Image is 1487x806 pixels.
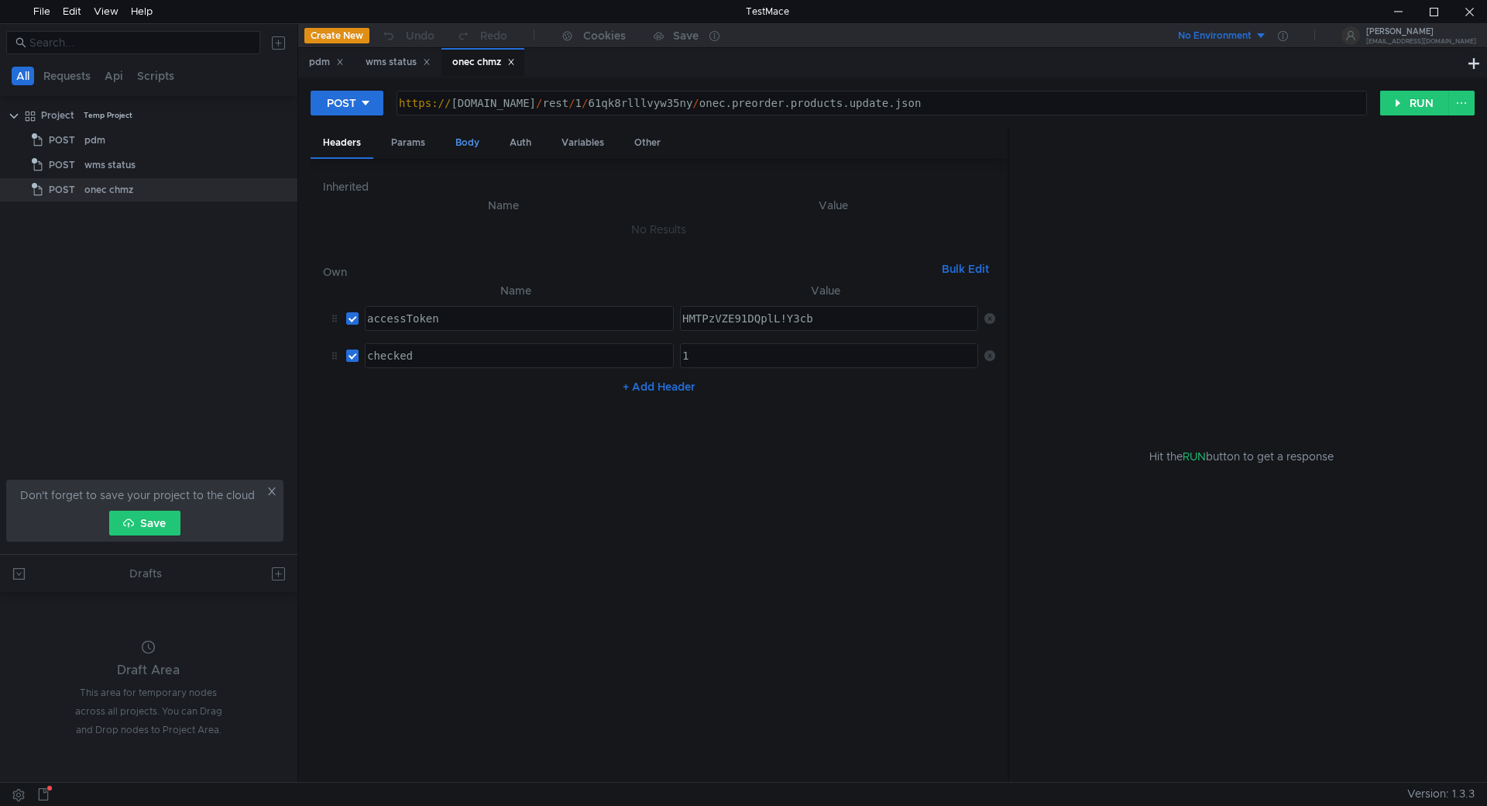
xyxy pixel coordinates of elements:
div: Undo [406,26,434,45]
div: Drafts [129,564,162,583]
input: Search... [29,34,251,51]
div: POST [327,95,356,112]
div: Temp Project [84,104,132,127]
span: Hit the button to get a response [1149,448,1334,465]
button: No Environment [1159,23,1267,48]
div: Auth [497,129,544,157]
th: Name [335,196,671,215]
button: Bulk Edit [936,260,995,278]
h6: Inherited [323,177,995,196]
span: POST [49,153,75,177]
span: Version: 1.3.3 [1407,783,1475,805]
div: [EMAIL_ADDRESS][DOMAIN_NAME] [1366,39,1476,44]
div: onec chmz [84,178,133,201]
div: No Environment [1178,29,1252,43]
button: Create New [304,28,369,43]
div: Cookies [583,26,626,45]
button: Requests [39,67,95,85]
span: POST [49,178,75,201]
div: pdm [84,129,105,152]
div: wms status [84,153,136,177]
div: Save [673,30,699,41]
div: [PERSON_NAME] [1366,28,1476,36]
div: Project [41,104,74,127]
span: Don't forget to save your project to the cloud [20,486,255,505]
button: Scripts [132,67,179,85]
div: pdm [309,54,344,71]
button: All [12,67,34,85]
button: RUN [1380,91,1449,115]
div: Variables [549,129,616,157]
button: POST [311,91,383,115]
button: + Add Header [616,377,702,396]
div: onec chmz [452,54,515,71]
div: wms status [366,54,431,71]
button: Undo [369,24,445,47]
h6: Own [323,263,936,281]
span: POST [49,129,75,152]
div: Redo [480,26,507,45]
button: Save [109,511,180,536]
button: Redo [445,24,518,47]
div: Body [443,129,492,157]
div: Headers [311,129,373,159]
div: Other [622,129,673,157]
span: RUN [1183,449,1206,463]
nz-embed-empty: No Results [631,222,686,236]
button: Api [100,67,128,85]
div: Params [379,129,438,157]
th: Name [359,281,674,300]
th: Value [674,281,978,300]
th: Value [671,196,995,215]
